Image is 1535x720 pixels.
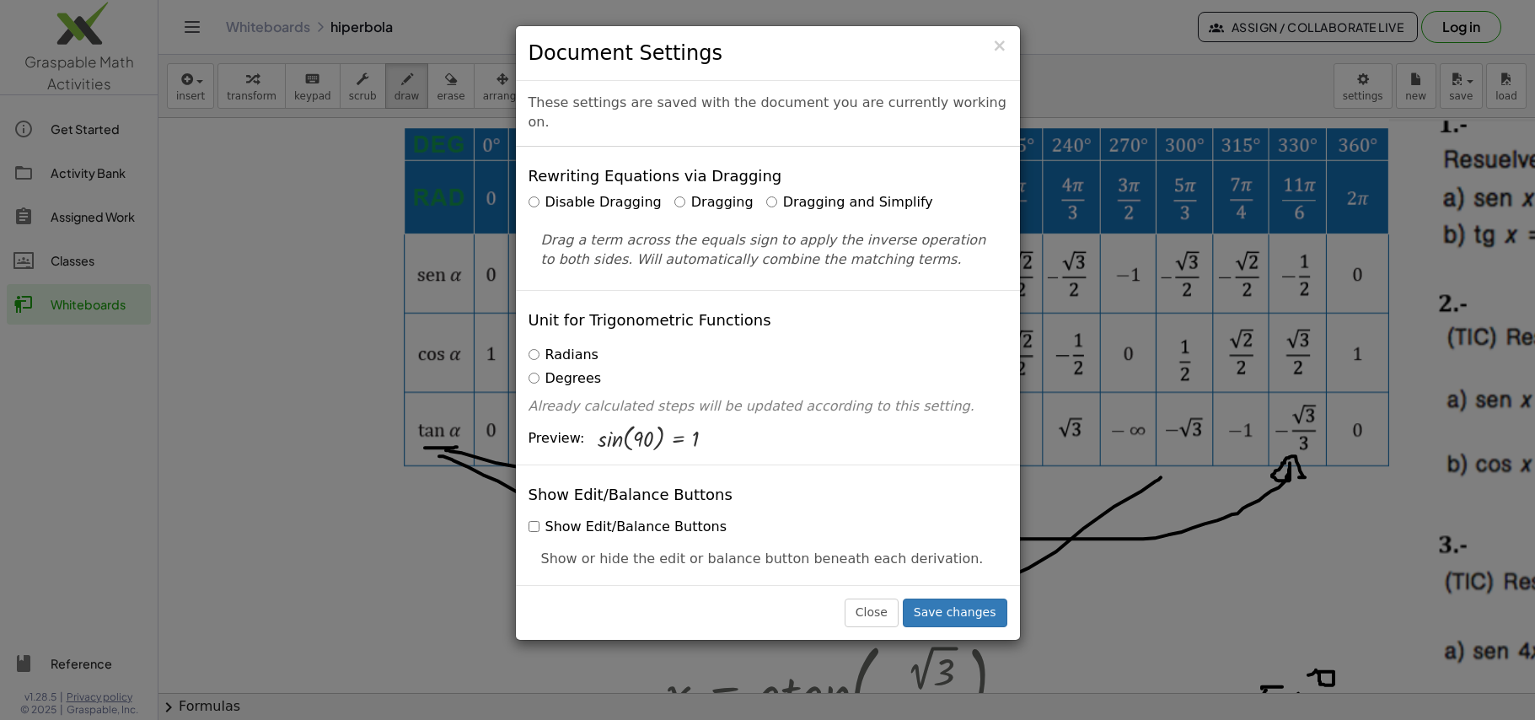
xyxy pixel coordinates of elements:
[529,373,539,384] input: Degrees
[541,231,995,270] p: Drag a term across the equals sign to apply the inverse operation to both sides. Will automatical...
[529,486,733,503] h4: Show Edit/Balance Buttons
[541,550,995,569] p: Show or hide the edit or balance button beneath each derivation.
[529,369,602,389] label: Degrees
[529,397,1007,416] p: Already calculated steps will be updated according to this setting.
[674,196,685,207] input: Dragging
[516,81,1020,147] div: These settings are saved with the document you are currently working on.
[529,349,539,360] input: Radians
[992,37,1007,55] button: Close
[529,39,1007,67] h3: Document Settings
[529,168,782,185] h4: Rewriting Equations via Dragging
[766,193,933,212] label: Dragging and Simplify
[992,35,1007,56] span: ×
[529,196,539,207] input: Disable Dragging
[529,193,662,212] label: Disable Dragging
[674,193,754,212] label: Dragging
[766,196,777,207] input: Dragging and Simplify
[529,429,585,449] span: Preview:
[529,518,727,537] label: Show Edit/Balance Buttons
[529,312,771,329] h4: Unit for Trigonometric Functions
[529,346,598,365] label: Radians
[903,599,1007,627] button: Save changes
[845,599,899,627] button: Close
[529,521,539,532] input: Show Edit/Balance Buttons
